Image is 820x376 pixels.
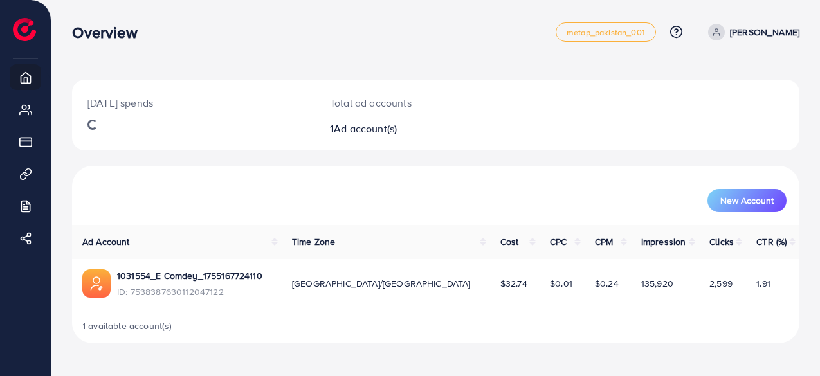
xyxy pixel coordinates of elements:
span: 1.91 [756,277,770,290]
span: Cost [500,235,519,248]
span: New Account [720,196,774,205]
span: 1 available account(s) [82,319,172,332]
button: New Account [707,189,787,212]
span: [GEOGRAPHIC_DATA]/[GEOGRAPHIC_DATA] [292,277,471,290]
span: $0.24 [595,277,619,290]
span: Ad Account [82,235,130,248]
a: [PERSON_NAME] [703,24,799,40]
span: Time Zone [292,235,335,248]
span: Impression [641,235,686,248]
h3: Overview [72,23,147,42]
p: Total ad accounts [330,95,481,111]
p: [DATE] spends [87,95,299,111]
span: 135,920 [641,277,673,290]
span: CTR (%) [756,235,787,248]
span: Clicks [709,235,734,248]
span: Ad account(s) [334,121,397,136]
span: metap_pakistan_001 [567,28,645,37]
a: metap_pakistan_001 [556,22,656,42]
span: $0.01 [550,277,572,290]
span: 2,599 [709,277,733,290]
span: ID: 7538387630112047122 [117,285,262,298]
p: [PERSON_NAME] [730,24,799,40]
img: logo [13,18,36,41]
a: 1031554_E Comdey_1755167724110 [117,269,262,282]
h2: 1 [330,123,481,135]
span: CPC [550,235,567,248]
img: ic-ads-acc.e4c84228.svg [82,269,111,298]
span: $32.74 [500,277,527,290]
span: CPM [595,235,613,248]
